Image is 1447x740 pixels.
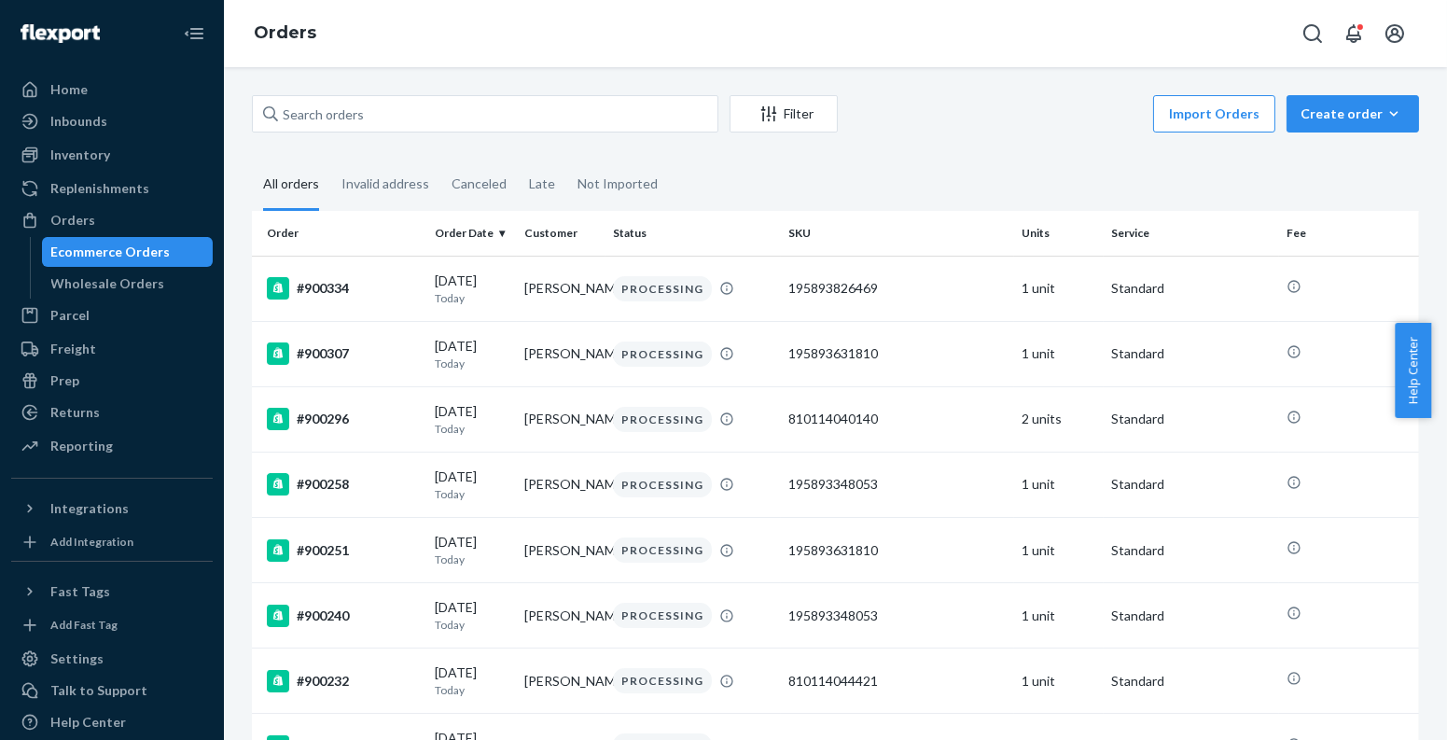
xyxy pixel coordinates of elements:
a: Orders [11,205,213,235]
th: Service [1104,211,1279,256]
div: PROCESSING [613,342,712,367]
div: #900251 [267,539,420,562]
button: Close Navigation [175,15,213,52]
div: PROCESSING [613,603,712,628]
td: 1 unit [1014,518,1104,583]
a: Add Fast Tag [11,614,213,636]
a: Home [11,75,213,105]
td: [PERSON_NAME] [517,452,606,517]
ol: breadcrumbs [239,7,331,61]
div: #900296 [267,408,420,430]
th: Order Date [427,211,517,256]
th: Status [605,211,781,256]
td: 2 units [1014,386,1104,452]
td: [PERSON_NAME] [517,583,606,649]
button: Integrations [11,494,213,524]
div: Freight [50,340,96,358]
p: Standard [1111,344,1272,363]
div: Reporting [50,437,113,455]
div: Create order [1301,105,1405,123]
div: Not Imported [577,160,658,208]
div: Ecommerce Orders [51,243,171,261]
p: Standard [1111,279,1272,298]
div: [DATE] [435,663,509,698]
div: 810114040140 [788,410,1007,428]
div: PROCESSING [613,407,712,432]
p: Today [435,356,509,371]
div: Inventory [50,146,110,164]
a: Talk to Support [11,676,213,705]
td: 1 unit [1014,321,1104,386]
div: [DATE] [435,468,509,502]
td: 1 unit [1014,649,1104,714]
div: Wholesale Orders [51,274,165,293]
p: Standard [1111,475,1272,494]
div: Help Center [50,713,126,732]
div: 195893348053 [788,475,1007,494]
p: Today [435,617,509,633]
div: 810114044421 [788,672,1007,691]
div: Integrations [50,499,129,518]
a: Freight [11,334,213,364]
p: Standard [1111,672,1272,691]
p: Standard [1111,607,1272,625]
button: Filter [730,95,838,133]
td: [PERSON_NAME] [517,321,606,386]
div: 195893826469 [788,279,1007,298]
div: PROCESSING [613,472,712,497]
div: #900307 [267,342,420,365]
th: Fee [1279,211,1419,256]
a: Returns [11,398,213,427]
a: Add Integration [11,531,213,553]
div: All orders [263,160,319,211]
div: Filter [730,105,837,123]
button: Import Orders [1153,95,1275,133]
p: Today [435,421,509,437]
p: Today [435,682,509,698]
button: Open Search Box [1294,15,1331,52]
div: Talk to Support [50,681,147,700]
td: 1 unit [1014,256,1104,321]
div: 195893348053 [788,607,1007,625]
p: Today [435,486,509,502]
td: [PERSON_NAME] [517,386,606,452]
p: Standard [1111,410,1272,428]
div: Returns [50,403,100,422]
a: Replenishments [11,174,213,203]
div: [DATE] [435,272,509,306]
div: #900240 [267,605,420,627]
p: Standard [1111,541,1272,560]
div: PROCESSING [613,276,712,301]
div: Add Fast Tag [50,617,118,633]
div: Orders [50,211,95,230]
td: [PERSON_NAME] [517,256,606,321]
a: Inventory [11,140,213,170]
th: Order [252,211,427,256]
div: Canceled [452,160,507,208]
div: Prep [50,371,79,390]
div: Customer [524,225,599,241]
div: [DATE] [435,598,509,633]
td: [PERSON_NAME] [517,518,606,583]
p: Today [435,552,509,567]
div: Replenishments [50,179,149,198]
div: [DATE] [435,337,509,371]
th: Units [1014,211,1104,256]
td: 1 unit [1014,452,1104,517]
p: Today [435,290,509,306]
th: SKU [781,211,1014,256]
a: Ecommerce Orders [42,237,214,267]
a: Wholesale Orders [42,269,214,299]
div: PROCESSING [613,538,712,563]
a: Help Center [11,707,213,737]
div: 195893631810 [788,344,1007,363]
div: 195893631810 [788,541,1007,560]
div: Add Integration [50,534,133,550]
button: Help Center [1395,323,1431,418]
img: Flexport logo [21,24,100,43]
button: Open notifications [1335,15,1372,52]
td: 1 unit [1014,583,1104,649]
a: Parcel [11,300,213,330]
div: [DATE] [435,402,509,437]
